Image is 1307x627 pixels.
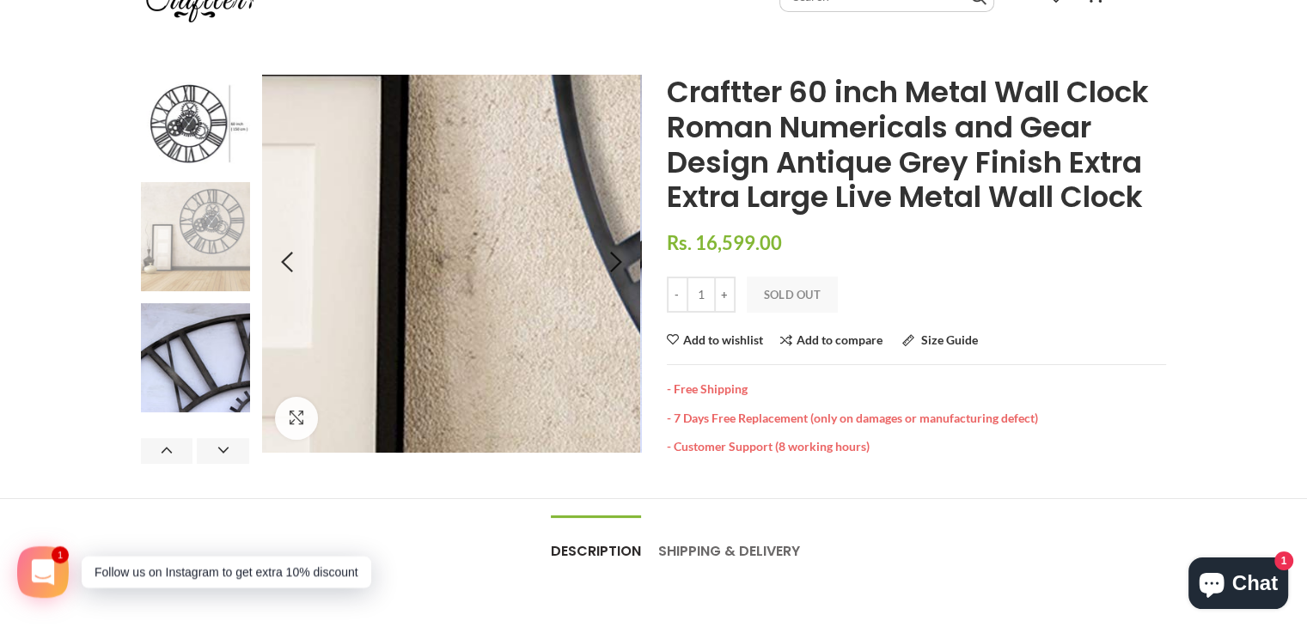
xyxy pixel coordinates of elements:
[667,334,763,346] a: Add to wishlist
[667,231,782,254] span: Rs. 16,599.00
[667,71,1149,217] span: Craftter 60 inch Metal Wall Clock Roman Numericals and Gear Design Antique Grey Finish Extra Extr...
[658,541,800,561] span: Shipping & Delivery
[141,76,250,169] img: CMWA-121-XXL-6_150x_crop_center.jpg
[141,182,250,291] img: CMWA-121-XXL-1_150x_crop_center.jpg
[902,334,978,347] a: Size Guide
[714,277,736,313] input: +
[551,541,641,561] span: Description
[52,547,68,563] span: 1
[658,516,800,569] a: Shipping & Delivery
[780,334,883,347] a: Add to compare
[764,288,821,301] span: Sold Out
[141,438,193,464] button: Previous
[667,364,1166,454] div: - Free Shipping - 7 Days Free Replacement (only on damages or manufacturing defect) - Customer Su...
[921,332,978,347] span: Size Guide
[1183,557,1293,613] inbox-online-store-chat: Shopify online store chat
[551,516,641,569] a: Description
[197,438,249,464] button: Next
[667,277,688,313] input: -
[141,303,250,412] img: CMWA-121-XCL-5_150x_crop_center.jpg
[747,277,838,313] button: Sold Out
[797,332,883,347] span: Add to compare
[683,334,763,346] span: Add to wishlist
